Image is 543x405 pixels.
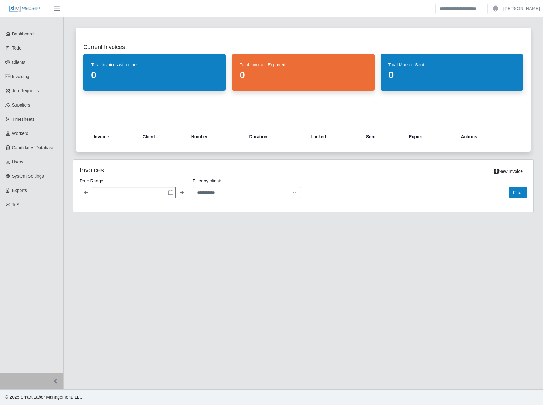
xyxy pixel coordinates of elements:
[388,69,516,81] dd: 0
[12,202,20,207] span: ToS
[91,69,218,81] dd: 0
[5,395,82,400] span: © 2025 Smart Labor Management, LLC
[503,5,540,12] a: [PERSON_NAME]
[361,129,404,144] th: Sent
[509,187,527,198] button: Filter
[80,166,260,174] h4: Invoices
[193,177,301,185] label: Filter by client:
[244,129,306,144] th: Duration
[456,129,513,144] th: Actions
[12,102,30,107] span: Suppliers
[306,129,361,144] th: Locked
[12,46,21,51] span: Todo
[12,159,24,164] span: Users
[12,174,44,179] span: System Settings
[12,145,55,150] span: Candidates Database
[186,129,244,144] th: Number
[12,60,26,65] span: Clients
[12,88,39,93] span: Job Requests
[490,166,527,177] a: New Invoice
[388,62,516,68] dt: Total Marked Sent
[12,31,34,36] span: Dashboard
[9,5,40,12] img: SLM Logo
[404,129,456,144] th: Export
[12,74,29,79] span: Invoicing
[12,131,28,136] span: Workers
[137,129,186,144] th: Client
[94,129,137,144] th: Invoice
[12,188,27,193] span: Exports
[240,62,367,68] dt: Total Invoices Exported
[80,177,188,185] label: Date Range
[240,69,367,81] dd: 0
[83,43,523,52] h2: Current Invoices
[435,3,488,14] input: Search
[12,117,35,122] span: Timesheets
[91,62,218,68] dt: Total Invoices with time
